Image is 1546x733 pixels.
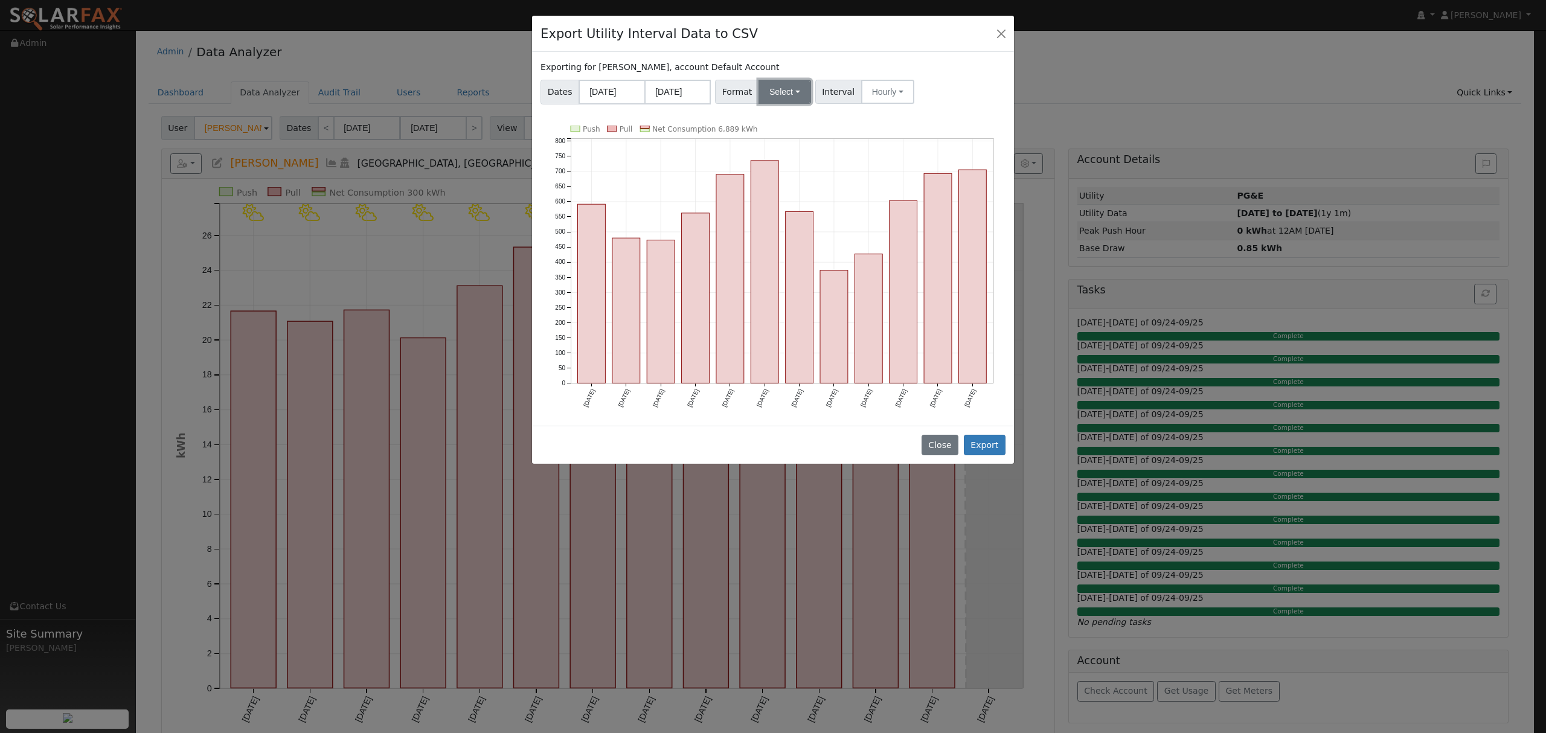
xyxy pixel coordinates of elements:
[959,170,987,383] rect: onclick=""
[555,153,565,159] text: 750
[555,350,565,356] text: 100
[861,80,914,104] button: Hourly
[540,61,779,74] label: Exporting for [PERSON_NAME], account Default Account
[721,388,735,408] text: [DATE]
[963,388,977,408] text: [DATE]
[555,228,565,235] text: 500
[751,161,778,383] rect: onclick=""
[562,380,566,386] text: 0
[786,211,813,383] rect: onclick=""
[825,388,839,408] text: [DATE]
[555,213,565,220] text: 550
[583,125,600,133] text: Push
[555,243,565,250] text: 450
[540,80,579,104] span: Dates
[582,388,596,408] text: [DATE]
[555,198,565,205] text: 600
[682,213,710,383] rect: onclick=""
[652,125,757,133] text: Net Consumption 6,889 kWh
[555,274,565,280] text: 350
[993,25,1010,42] button: Close
[759,80,811,104] button: Select
[620,125,633,133] text: Pull
[617,388,631,408] text: [DATE]
[652,388,666,408] text: [DATE]
[686,388,700,408] text: [DATE]
[855,254,882,383] rect: onclick=""
[890,200,917,383] rect: onclick=""
[555,168,565,174] text: 700
[612,238,640,383] rect: onclick=""
[715,80,759,104] span: Format
[815,80,862,104] span: Interval
[859,388,873,408] text: [DATE]
[555,334,565,341] text: 150
[555,258,565,265] text: 400
[924,173,952,383] rect: onclick=""
[555,183,565,190] text: 650
[578,204,606,383] rect: onclick=""
[894,388,908,408] text: [DATE]
[922,435,958,455] button: Close
[555,304,565,311] text: 250
[964,435,1006,455] button: Export
[755,388,769,408] text: [DATE]
[555,319,565,326] text: 200
[540,24,758,43] h4: Export Utility Interval Data to CSV
[555,138,565,144] text: 800
[555,289,565,295] text: 300
[647,240,675,383] rect: onclick=""
[790,388,804,408] text: [DATE]
[929,388,943,408] text: [DATE]
[820,270,848,383] rect: onclick=""
[559,365,566,371] text: 50
[716,174,744,383] rect: onclick=""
